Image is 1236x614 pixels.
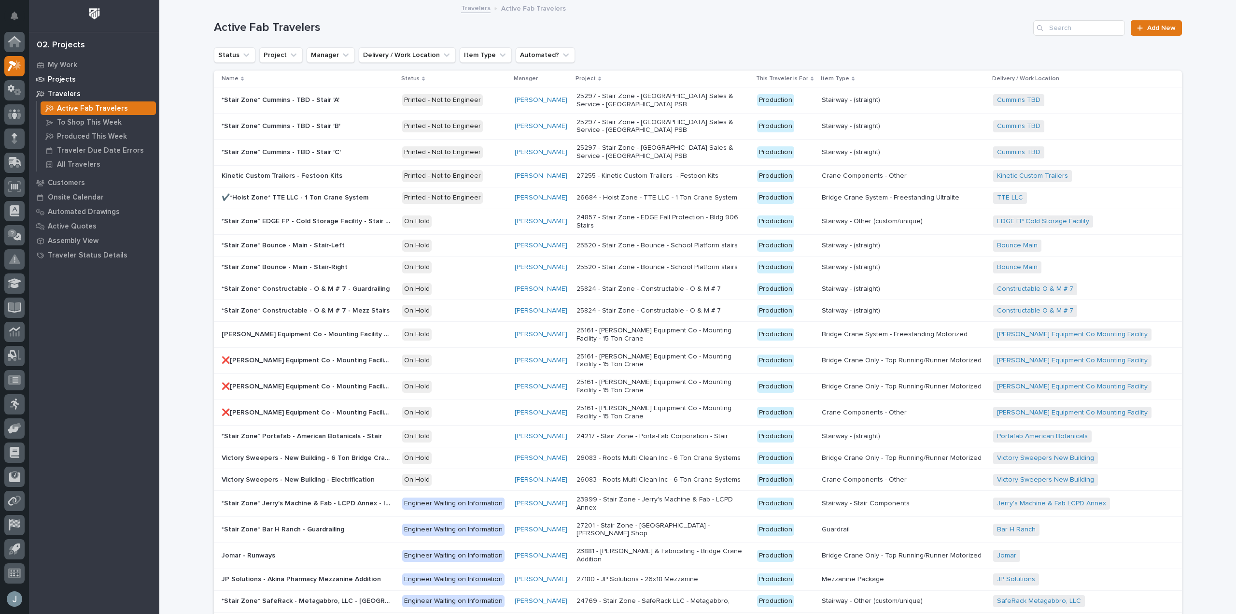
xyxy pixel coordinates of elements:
a: Constructable O & M # 7 [997,285,1073,293]
div: On Hold [402,240,432,252]
p: *Stair Zone* Constructable - O & M # 7 - Mezz Stairs [222,305,392,315]
p: *Stair Zone* Cummins - TBD - Stair 'A' [222,94,341,104]
p: Victory Sweepers - New Building - 6 Ton Bridge Cranes [222,452,393,462]
div: Production [757,498,794,510]
a: Cummins TBD [997,148,1040,157]
tr: *Stair Zone* Cummins - TBD - Stair 'A'*Stair Zone* Cummins - TBD - Stair 'A' Printed - Not to Eng... [214,87,1182,114]
p: Onsite Calendar [48,193,104,202]
tr: *Stair Zone* Bounce - Main - Stair-Left*Stair Zone* Bounce - Main - Stair-Left On Hold[PERSON_NAM... [214,235,1182,257]
div: Engineer Waiting on Information [402,573,505,585]
p: Projects [48,75,76,84]
a: Traveler Due Date Errors [37,143,159,157]
p: This Traveler is For [756,73,808,84]
a: [PERSON_NAME] [515,409,567,417]
tr: *Stair Zone* Jerry's Machine & Fab - LCPD Annex - Interior Locker Room Stair Mod*Stair Zone* Jerr... [214,491,1182,517]
p: *Stair Zone* Bar H Ranch - Guardrailing [222,524,346,534]
h1: Active Fab Travelers [214,21,1030,35]
p: *Stair Zone* Cummins - TBD - Stair 'B' [222,120,342,130]
p: Manager [514,73,538,84]
button: Project [259,47,303,63]
p: 25297 - Stair Zone - [GEOGRAPHIC_DATA] Sales & Service - [GEOGRAPHIC_DATA] PSB [576,118,745,135]
a: [PERSON_NAME] [515,552,567,560]
a: [PERSON_NAME] [515,432,567,441]
tr: Victory Sweepers - New Building - ElectrificationVictory Sweepers - New Building - Electrificatio... [214,469,1182,491]
p: *Stair Zone* EDGE FP - Cold Storage Facility - Stair & Ship Ladder [222,215,393,226]
div: On Hold [402,261,432,273]
p: *Stair Zone* SafeRack - Metagabbro, LLC - [GEOGRAPHIC_DATA] [222,595,393,605]
div: Printed - Not to Engineer [402,94,483,106]
a: [PERSON_NAME] [515,263,567,271]
p: Automated Drawings [48,208,120,216]
tr: *Stair Zone* Portafab - American Botanicals - Stair*Stair Zone* Portafab - American Botanicals - ... [214,426,1182,447]
p: Crane Components - Other [822,474,909,484]
p: Stairway - (straight) [822,240,882,250]
tr: Jomar - RunwaysJomar - Runways Engineer Waiting on Information[PERSON_NAME] 23881 - [PERSON_NAME]... [214,543,1182,569]
p: Jomar - Runways [222,550,277,560]
tr: *Stair Zone* Constructable - O & M # 7 - Guardrailing*Stair Zone* Constructable - O & M # 7 - Gua... [214,278,1182,300]
p: 25297 - Stair Zone - [GEOGRAPHIC_DATA] Sales & Service - [GEOGRAPHIC_DATA] PSB [576,92,745,109]
a: [PERSON_NAME] [515,148,567,157]
div: Engineer Waiting on Information [402,595,505,607]
a: Projects [29,72,159,86]
p: 25161 - [PERSON_NAME] Equipment Co - Mounting Facility - 15 Ton Crane [576,378,745,395]
p: 23881 - [PERSON_NAME] & Fabricating - Bridge Crane Addition [576,547,745,564]
span: Add New [1147,25,1176,31]
div: On Hold [402,328,432,341]
p: 26684 - Hoist Zone - TTE LLC - 1 Ton Crane System [576,194,745,202]
p: 25824 - Stair Zone - Constructable - O & M # 7 [576,307,745,315]
div: Production [757,328,794,341]
div: Production [757,407,794,419]
div: On Hold [402,474,432,486]
a: Bounce Main [997,263,1038,271]
tr: Victory Sweepers - New Building - 6 Ton Bridge CranesVictory Sweepers - New Building - 6 Ton Brid... [214,447,1182,469]
p: Stairway - (straight) [822,261,882,271]
p: 26083 - Roots Multi Clean Inc - 6 Ton Crane Systems [576,454,745,462]
p: Stairway - (straight) [822,120,882,130]
tr: ❌[PERSON_NAME] Equipment Co - Mounting Facility - Bridge #2❌[PERSON_NAME] Equipment Co - Mounting... [214,373,1182,400]
p: *Stair Zone* Cummins - TBD - Stair 'C' [222,146,343,157]
p: *Stair Zone* Bounce - Main - Stair-Right [222,261,350,271]
p: To Shop This Week [57,118,122,127]
a: Cummins TBD [997,122,1040,130]
button: Notifications [4,6,25,26]
div: 02. Projects [37,40,85,51]
p: JP Solutions - Akina Pharmacy Mezzanine Addition [222,573,383,584]
button: Item Type [460,47,512,63]
p: 27201 - Stair Zone - [GEOGRAPHIC_DATA] - [PERSON_NAME] Shop [576,522,745,538]
tr: ❌[PERSON_NAME] Equipment Co - Mounting Facility - Runway Electrification❌[PERSON_NAME] Equipment ... [214,400,1182,426]
a: Bounce Main [997,242,1038,250]
a: Bar H Ranch [997,526,1036,534]
p: Elliott Equipment Co - Mounting Facility - 15 Ton Crane System [222,328,393,339]
a: Jomar [997,552,1016,560]
p: Stairway - Other (custom/unique) [822,595,925,605]
button: Automated? [516,47,575,63]
a: Automated Drawings [29,204,159,219]
div: On Hold [402,283,432,295]
a: Onsite Calendar [29,190,159,204]
a: [PERSON_NAME] [515,194,567,202]
p: My Work [48,61,77,70]
div: Printed - Not to Engineer [402,120,483,132]
a: [PERSON_NAME] [515,500,567,508]
a: My Work [29,57,159,72]
a: Produced This Week [37,129,159,143]
a: Customers [29,175,159,190]
tr: ✔️*Hoist Zone* TTE LLC - 1 Ton Crane System✔️*Hoist Zone* TTE LLC - 1 Ton Crane System Printed - ... [214,187,1182,209]
p: *Stair Zone* Bounce - Main - Stair-Left [222,240,347,250]
p: ❌Elliott Equipment Co - Mounting Facility - Runway Electrification [222,407,393,417]
p: 25161 - [PERSON_NAME] Equipment Co - Mounting Facility - 15 Ton Crane [576,327,745,343]
div: Production [757,430,794,443]
input: Search [1033,20,1125,36]
p: Crane Components - Other [822,407,909,417]
p: Kinetic Custom Trailers - Festoon Kits [222,170,344,180]
button: Manager [307,47,355,63]
p: Bridge Crane Only - Top Running/Runner Motorized [822,550,983,560]
button: Delivery / Work Location [359,47,456,63]
p: Customers [48,179,85,187]
a: Travelers [461,2,491,13]
p: 25520 - Stair Zone - Bounce - School Platform stairs [576,242,745,250]
a: [PERSON_NAME] [515,285,567,293]
p: Bridge Crane System - Freestanding Motorized [822,328,969,339]
a: EDGE FP Cold Storage Facility [997,217,1089,226]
